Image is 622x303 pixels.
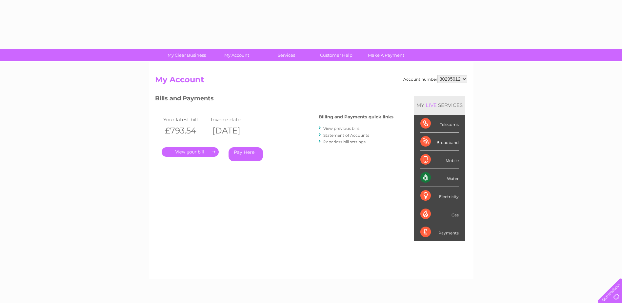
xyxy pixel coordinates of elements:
[309,49,363,61] a: Customer Help
[323,126,359,131] a: View previous bills
[323,133,369,138] a: Statement of Accounts
[209,115,257,124] td: Invoice date
[420,187,459,205] div: Electricity
[162,124,209,137] th: £793.54
[420,169,459,187] div: Water
[229,147,263,161] a: Pay Here
[420,223,459,241] div: Payments
[162,147,219,157] a: .
[359,49,413,61] a: Make A Payment
[160,49,214,61] a: My Clear Business
[209,124,257,137] th: [DATE]
[210,49,264,61] a: My Account
[420,115,459,133] div: Telecoms
[155,75,467,88] h2: My Account
[424,102,438,108] div: LIVE
[162,115,209,124] td: Your latest bill
[414,96,465,114] div: MY SERVICES
[420,151,459,169] div: Mobile
[420,205,459,223] div: Gas
[155,94,393,105] h3: Bills and Payments
[319,114,393,119] h4: Billing and Payments quick links
[259,49,313,61] a: Services
[403,75,467,83] div: Account number
[323,139,366,144] a: Paperless bill settings
[420,133,459,151] div: Broadband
